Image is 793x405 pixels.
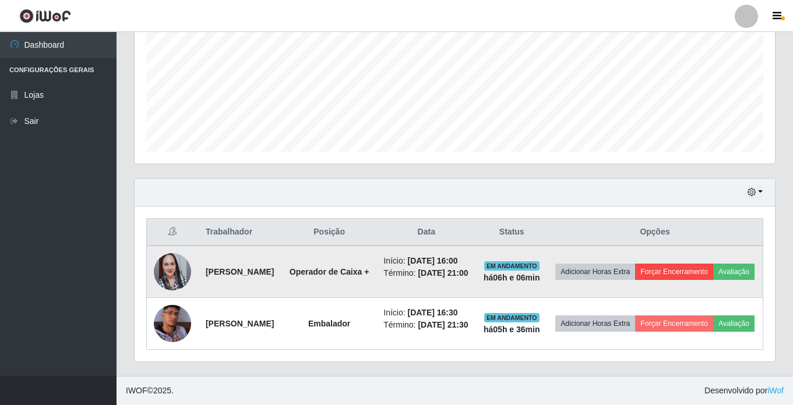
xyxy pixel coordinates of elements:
[408,256,458,265] time: [DATE] 16:00
[418,320,468,329] time: [DATE] 21:30
[555,315,635,332] button: Adicionar Horas Extra
[713,264,755,280] button: Avaliação
[713,315,755,332] button: Avaliação
[206,319,274,328] strong: [PERSON_NAME]
[408,308,458,317] time: [DATE] 16:30
[383,319,469,331] li: Término:
[126,386,147,395] span: IWOF
[290,267,369,276] strong: Operador de Caixa +
[418,268,468,278] time: [DATE] 21:00
[484,273,540,282] strong: há 06 h e 06 min
[376,219,476,246] th: Data
[555,264,635,280] button: Adicionar Horas Extra
[282,219,376,246] th: Posição
[206,267,274,276] strong: [PERSON_NAME]
[126,385,174,397] span: © 2025 .
[635,264,713,280] button: Forçar Encerramento
[19,9,71,23] img: CoreUI Logo
[484,261,540,271] span: EM ANDAMENTO
[383,267,469,279] li: Término:
[635,315,713,332] button: Forçar Encerramento
[767,386,784,395] a: iWof
[484,313,540,322] span: EM ANDAMENTO
[199,219,282,246] th: Trabalhador
[383,307,469,319] li: Início:
[154,239,191,305] img: 1689874098010.jpeg
[476,219,547,246] th: Status
[704,385,784,397] span: Desenvolvido por
[308,319,350,328] strong: Embalador
[484,325,540,334] strong: há 05 h e 36 min
[547,219,763,246] th: Opções
[154,290,191,357] img: 1712980533398.jpeg
[383,255,469,267] li: Início:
